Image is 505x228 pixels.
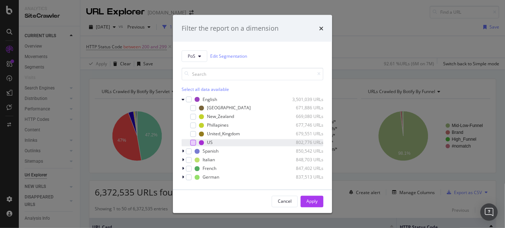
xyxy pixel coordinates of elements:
[182,67,323,80] input: Search
[272,196,298,207] button: Cancel
[207,114,234,120] div: New_Zealand
[288,140,323,146] div: 802,776 URLs
[203,174,219,180] div: German
[288,148,323,154] div: 850,542 URLs
[182,86,323,92] div: Select all data available
[182,24,279,33] div: Filter the report on a dimension
[288,174,323,180] div: 837,513 URLs
[203,157,215,163] div: Italian
[288,105,323,111] div: 671,886 URLs
[288,157,323,163] div: 848,703 URLs
[210,52,247,60] a: Edit Segmentation
[306,198,318,205] div: Apply
[288,122,323,128] div: 677,746 URLs
[288,96,323,102] div: 3,501,039 URLs
[173,15,332,213] div: modal
[288,166,323,172] div: 847,402 URLs
[203,148,218,154] div: Spanish
[288,114,323,120] div: 669,080 URLs
[182,50,207,62] button: PoS
[207,122,229,128] div: Phillapines
[207,140,213,146] div: US
[480,203,498,221] div: Open Intercom Messenger
[188,53,195,59] span: PoS
[278,198,292,205] div: Cancel
[207,105,251,111] div: [GEOGRAPHIC_DATA]
[203,96,217,102] div: English
[301,196,323,207] button: Apply
[288,131,323,137] div: 679,551 URLs
[203,166,216,172] div: French
[319,24,323,33] div: times
[207,131,240,137] div: United_Kingdom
